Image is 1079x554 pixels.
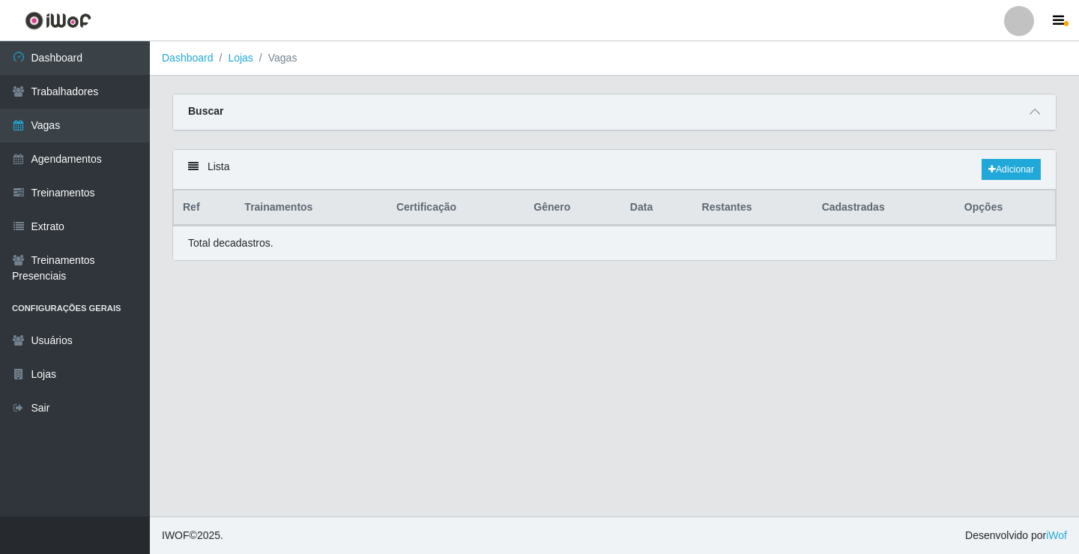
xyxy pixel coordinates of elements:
[228,52,253,64] a: Lojas
[813,190,955,226] th: Cadastradas
[150,41,1079,76] nav: breadcrumb
[1046,529,1067,541] a: iWof
[25,11,91,30] img: CoreUI Logo
[982,159,1041,180] a: Adicionar
[621,190,693,226] th: Data
[525,190,621,226] th: Gênero
[188,235,273,251] p: Total de cadastros.
[162,528,223,544] span: © 2025 .
[965,528,1067,544] span: Desenvolvido por
[188,105,223,117] strong: Buscar
[955,190,1056,226] th: Opções
[162,52,214,64] a: Dashboard
[387,190,525,226] th: Certificação
[253,50,297,66] li: Vagas
[174,190,236,226] th: Ref
[693,190,813,226] th: Restantes
[173,150,1056,190] div: Lista
[162,529,190,541] span: IWOF
[235,190,387,226] th: Trainamentos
